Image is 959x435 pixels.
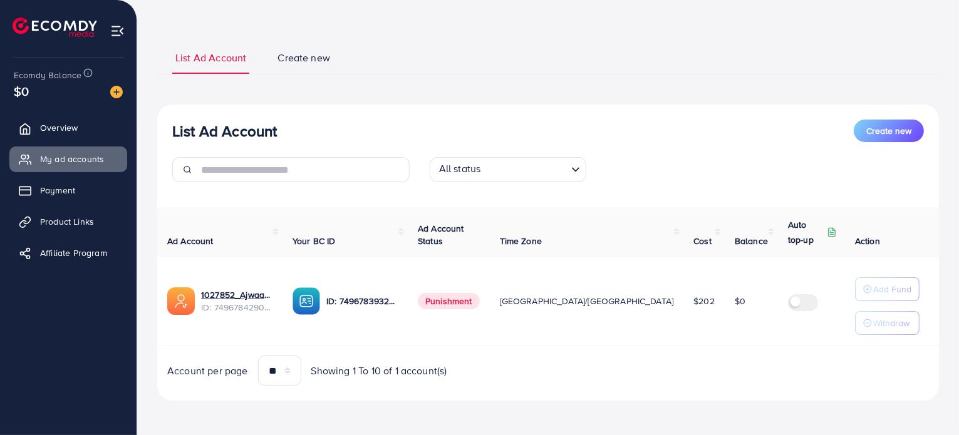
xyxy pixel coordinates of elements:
[693,295,715,307] span: $202
[418,293,480,309] span: Punishment
[201,289,272,314] div: <span class='underline'>1027852_Ajwaa Shahid_1745481121173</span></br>7496784290739617809
[9,146,127,171] a: My ad accounts
[9,178,127,203] a: Payment
[201,289,272,301] a: 1027852_Ajwaa Shahid_1745481121173
[500,295,674,307] span: [GEOGRAPHIC_DATA]/[GEOGRAPHIC_DATA]
[201,301,272,314] span: ID: 7496784290739617809
[855,311,920,335] button: Withdraw
[277,51,330,65] span: Create new
[326,294,398,309] p: ID: 7496783932957081617
[854,120,924,142] button: Create new
[873,315,910,330] p: Withdraw
[9,209,127,234] a: Product Links
[430,157,586,182] div: Search for option
[14,82,29,100] span: $0
[437,159,484,179] span: All status
[14,69,81,81] span: Ecomdy Balance
[40,247,107,259] span: Affiliate Program
[293,287,320,315] img: ic-ba-acc.ded83a64.svg
[418,222,464,247] span: Ad Account Status
[167,235,214,247] span: Ad Account
[40,153,104,165] span: My ad accounts
[9,115,127,140] a: Overview
[855,277,920,301] button: Add Fund
[40,184,75,197] span: Payment
[735,235,768,247] span: Balance
[866,125,911,137] span: Create new
[873,282,911,297] p: Add Fund
[40,215,94,228] span: Product Links
[110,24,125,38] img: menu
[500,235,542,247] span: Time Zone
[167,364,248,378] span: Account per page
[172,122,277,140] h3: List Ad Account
[855,235,880,247] span: Action
[693,235,712,247] span: Cost
[484,160,566,179] input: Search for option
[906,379,950,426] iframe: Chat
[293,235,336,247] span: Your BC ID
[9,240,127,265] a: Affiliate Program
[167,287,195,315] img: ic-ads-acc.e4c84228.svg
[110,86,123,98] img: image
[40,121,78,134] span: Overview
[788,217,824,247] p: Auto top-up
[175,51,246,65] span: List Ad Account
[311,364,447,378] span: Showing 1 To 10 of 1 account(s)
[735,295,745,307] span: $0
[13,18,97,37] img: logo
